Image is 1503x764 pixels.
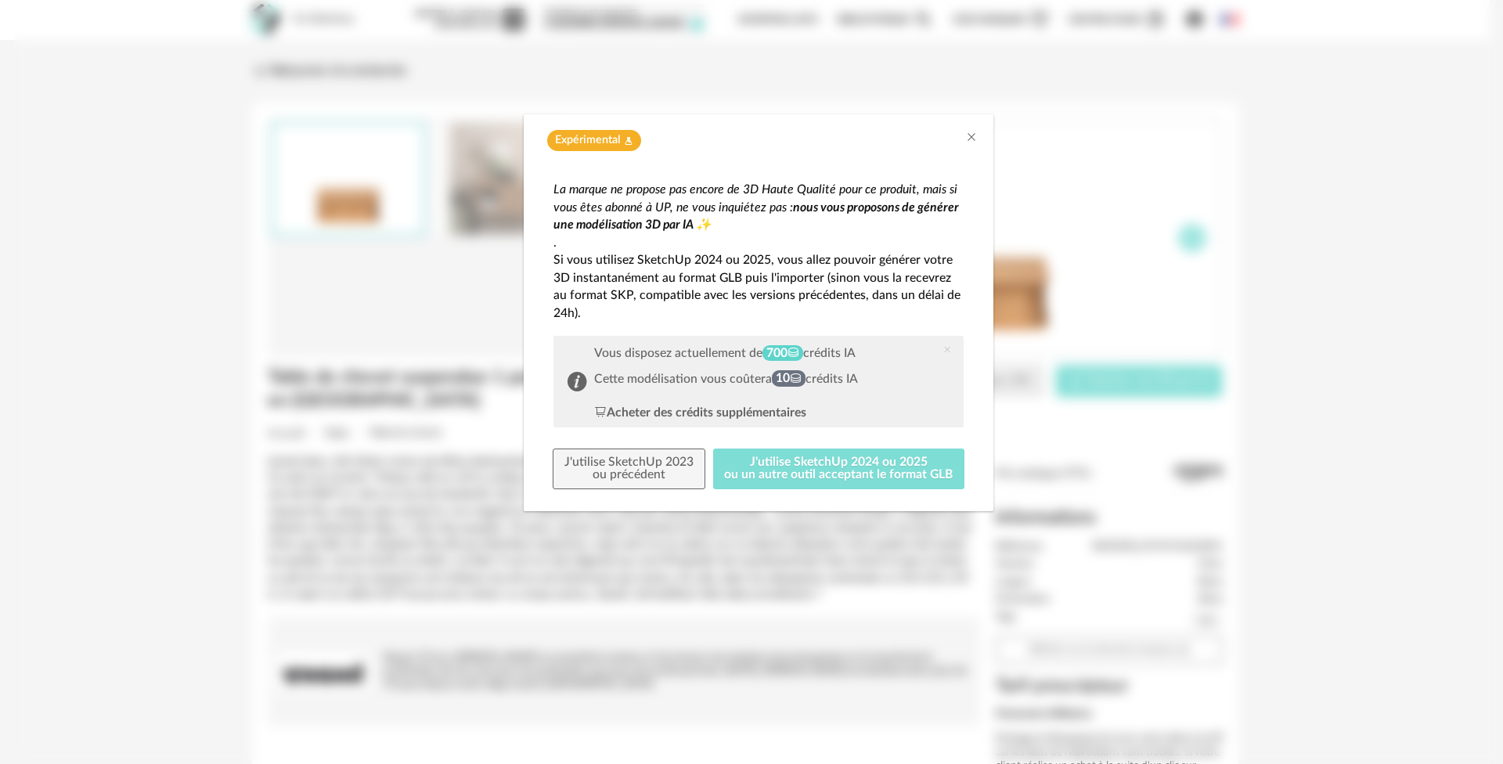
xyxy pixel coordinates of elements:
div: Acheter des crédits supplémentaires [594,404,806,422]
div: dialog [524,114,993,511]
em: La marque ne propose pas encore de 3D Haute Qualité pour ce produit, mais si vous êtes abonné à U... [553,183,957,214]
span: 10 [772,370,806,387]
p: Si vous utilisez SketchUp 2024 ou 2025, vous allez pouvoir générer votre 3D instantanément au for... [553,251,964,322]
button: Close [965,130,978,146]
div: Cette modélisation vous coûtera crédits IA [594,372,858,387]
p: . [553,234,964,252]
span: Expérimental [555,133,620,148]
button: J'utilise SketchUp 2024 ou 2025ou un autre outil acceptant le format GLB [713,449,965,489]
button: J'utilise SketchUp 2023ou précédent [553,449,705,489]
div: Vous disposez actuellement de crédits IA [594,346,858,361]
span: 700 [762,345,803,362]
span: Flask icon [624,133,633,148]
